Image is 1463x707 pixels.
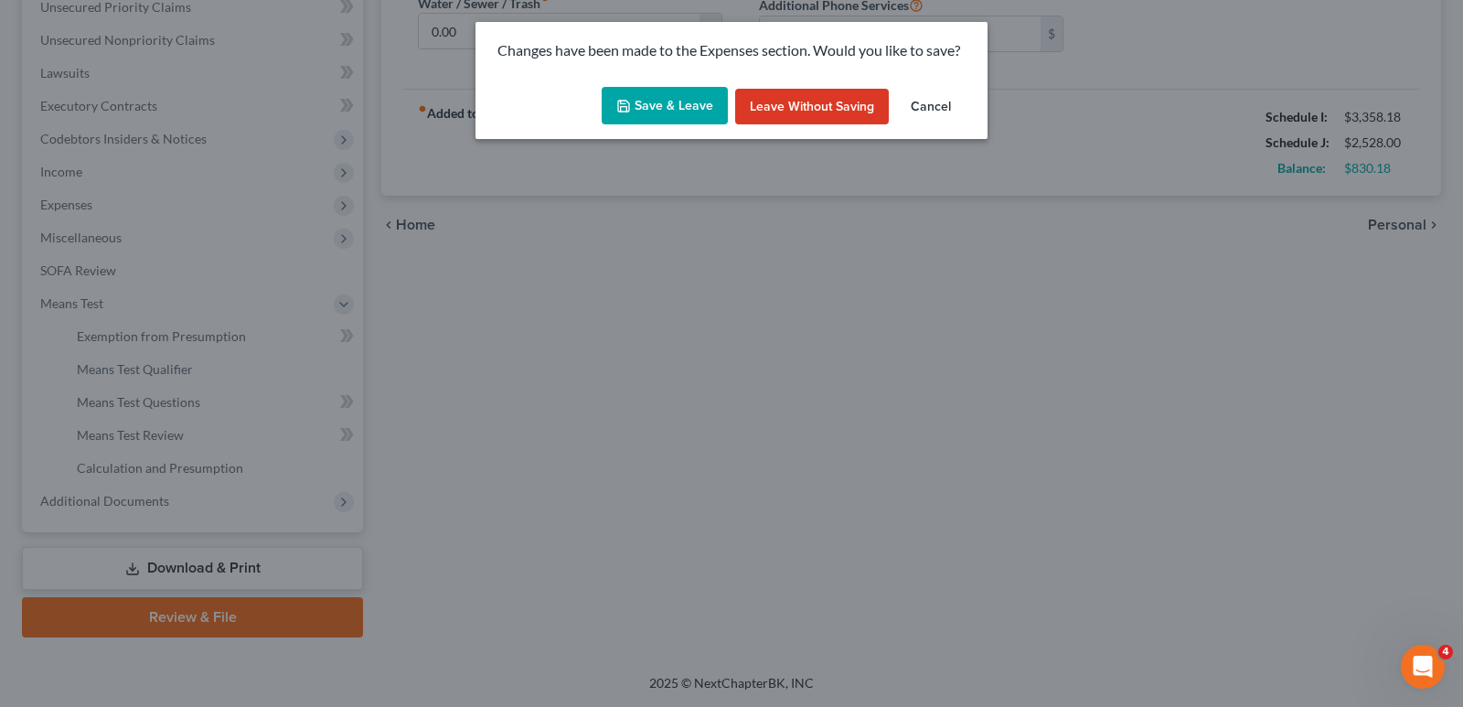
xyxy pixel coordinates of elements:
[602,87,728,125] button: Save & Leave
[1401,645,1445,689] iframe: Intercom live chat
[1438,645,1453,659] span: 4
[896,89,966,125] button: Cancel
[735,89,889,125] button: Leave without Saving
[497,40,966,61] p: Changes have been made to the Expenses section. Would you like to save?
